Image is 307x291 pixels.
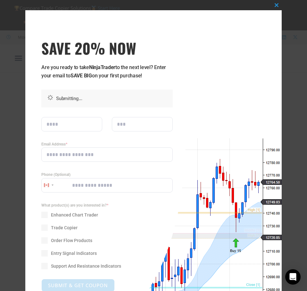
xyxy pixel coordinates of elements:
[71,73,92,79] strong: SAVE BIG
[56,94,170,103] p: Submitting...
[41,63,173,80] p: Are you ready to take to the next level? Enter your email to on your first purchase!
[41,39,173,57] span: SAVE 20% NOW
[285,269,301,285] div: Open Intercom Messenger
[89,64,115,70] strong: NinjaTrader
